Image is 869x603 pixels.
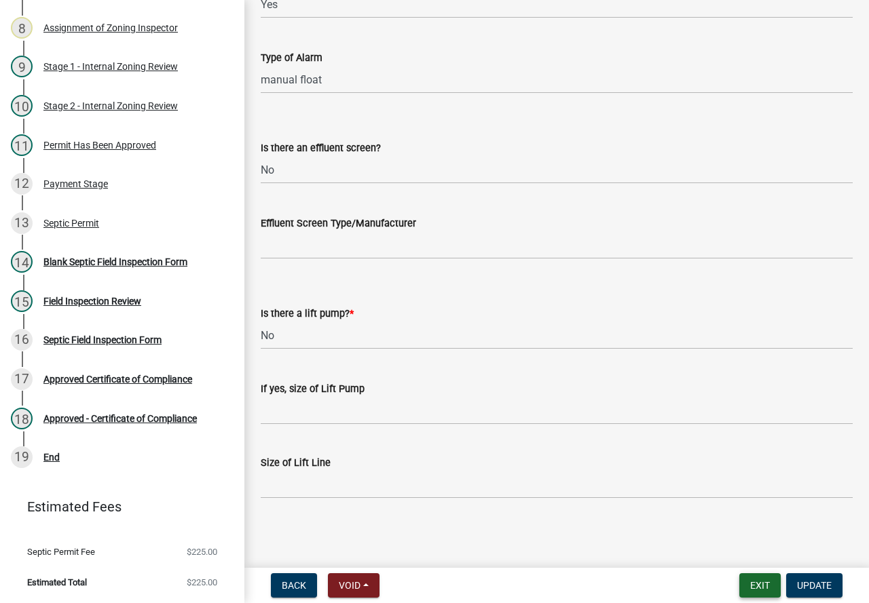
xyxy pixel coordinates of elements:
[11,290,33,312] div: 15
[261,219,416,229] label: Effluent Screen Type/Manufacturer
[43,179,108,189] div: Payment Stage
[43,257,187,267] div: Blank Septic Field Inspection Form
[11,95,33,117] div: 10
[11,212,33,234] div: 13
[786,573,843,598] button: Update
[43,452,60,462] div: End
[11,446,33,468] div: 19
[261,54,322,63] label: Type of Alarm
[11,56,33,77] div: 9
[43,414,197,423] div: Approved - Certificate of Compliance
[187,547,217,556] span: $225.00
[271,573,317,598] button: Back
[27,547,95,556] span: Septic Permit Fee
[11,251,33,273] div: 14
[43,296,141,306] div: Field Inspection Review
[261,144,381,153] label: Is there an effluent screen?
[187,578,217,587] span: $225.00
[339,580,360,591] span: Void
[11,493,223,520] a: Estimated Fees
[11,17,33,39] div: 8
[11,173,33,195] div: 12
[797,580,832,591] span: Update
[261,309,354,319] label: Is there a lift pump?
[43,101,178,111] div: Stage 2 - Internal Zoning Review
[43,23,178,33] div: Assignment of Zoning Inspector
[43,374,192,384] div: Approved Certificate of Compliance
[43,335,162,345] div: Septic Field Inspection Form
[11,368,33,390] div: 17
[43,62,178,71] div: Stage 1 - Internal Zoning Review
[27,578,87,587] span: Estimated Total
[328,573,380,598] button: Void
[11,329,33,351] div: 16
[11,408,33,429] div: 18
[261,459,331,468] label: Size of Lift Line
[282,580,306,591] span: Back
[43,218,99,228] div: Septic Permit
[43,140,156,150] div: Permit Has Been Approved
[261,385,365,394] label: If yes, size of Lift Pump
[739,573,781,598] button: Exit
[11,134,33,156] div: 11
